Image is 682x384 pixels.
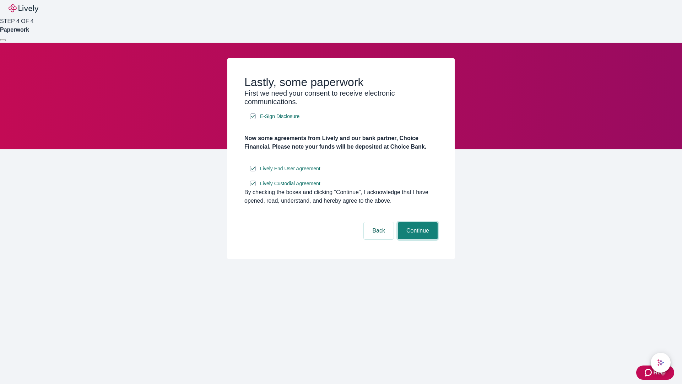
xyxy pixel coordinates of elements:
[651,353,671,373] button: chat
[259,179,322,188] a: e-sign disclosure document
[653,368,666,377] span: Help
[398,222,438,239] button: Continue
[9,4,38,13] img: Lively
[364,222,394,239] button: Back
[636,366,674,380] button: Zendesk support iconHelp
[244,134,438,151] h4: Now some agreements from Lively and our bank partner, Choice Financial. Please note your funds wi...
[244,89,438,106] h3: First we need your consent to receive electronic communications.
[244,188,438,205] div: By checking the boxes and clicking “Continue", I acknowledge that I have opened, read, understand...
[645,368,653,377] svg: Zendesk support icon
[259,164,322,173] a: e-sign disclosure document
[259,112,301,121] a: e-sign disclosure document
[657,359,664,366] svg: Lively AI Assistant
[260,165,320,172] span: Lively End User Agreement
[260,180,320,187] span: Lively Custodial Agreement
[244,75,438,89] h2: Lastly, some paperwork
[260,113,299,120] span: E-Sign Disclosure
